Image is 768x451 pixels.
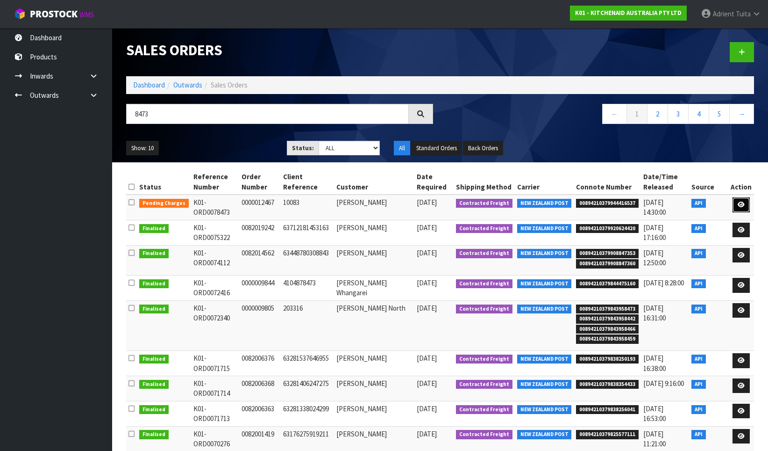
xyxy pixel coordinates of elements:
[576,355,639,364] span: 00894210379838250193
[456,199,512,208] span: Contracted Freight
[517,224,572,233] span: NEW ZEALAND POST
[576,380,639,389] span: 00894210379838354433
[191,276,240,301] td: K01-ORD0072416
[643,223,666,242] span: [DATE] 17:16:00
[456,405,512,415] span: Contracted Freight
[691,305,706,314] span: API
[191,401,240,426] td: K01-ORD0071713
[239,245,280,275] td: 0082014562
[417,429,437,438] span: [DATE]
[139,355,169,364] span: Finalised
[643,304,666,322] span: [DATE] 16:31:00
[239,169,280,195] th: Order Number
[334,245,414,275] td: [PERSON_NAME]
[576,405,639,415] span: 00894210379838256041
[292,144,314,152] strong: Status:
[239,276,280,301] td: 0000009844
[691,199,706,208] span: API
[394,141,410,156] button: All
[456,305,512,314] span: Contracted Freight
[517,430,572,439] span: NEW ZEALAND POST
[126,42,433,58] h1: Sales Orders
[411,141,462,156] button: Standard Orders
[126,104,409,124] input: Search sales orders
[281,220,334,245] td: 63712181453163
[334,351,414,376] td: [PERSON_NAME]
[728,169,754,195] th: Action
[576,335,639,344] span: 00894210379843958459
[575,9,682,17] strong: K01 - KITCHENAID AUSTRALIA PTY LTD
[574,169,641,195] th: Connote Number
[239,195,280,220] td: 0000012467
[713,9,734,18] span: Adrient
[691,355,706,364] span: API
[517,355,572,364] span: NEW ZEALAND POST
[576,224,639,233] span: 00894210379920624420
[191,169,240,195] th: Reference Number
[239,401,280,426] td: 0082006363
[517,279,572,289] span: NEW ZEALAND POST
[736,9,751,18] span: Tuita
[139,199,189,208] span: Pending Charges
[647,104,668,124] a: 2
[173,80,202,89] a: Outwards
[281,245,334,275] td: 63448780308843
[239,376,280,401] td: 0082006368
[691,249,706,258] span: API
[709,104,730,124] a: 5
[576,325,639,334] span: 00894210379843958466
[417,223,437,232] span: [DATE]
[576,199,639,208] span: 00894210379944416537
[417,278,437,287] span: [DATE]
[137,169,191,195] th: Status
[517,305,572,314] span: NEW ZEALAND POST
[463,141,503,156] button: Back Orders
[133,80,165,89] a: Dashboard
[191,220,240,245] td: K01-ORD0075322
[576,430,639,439] span: 00894210379825577111
[515,169,574,195] th: Carrier
[691,224,706,233] span: API
[239,300,280,350] td: 0000009805
[334,195,414,220] td: [PERSON_NAME]
[517,380,572,389] span: NEW ZEALAND POST
[281,376,334,401] td: 63281406247275
[191,195,240,220] td: K01-ORD0078473
[570,6,687,21] a: K01 - KITCHENAID AUSTRALIA PTY LTD
[641,169,690,195] th: Date/Time Released
[454,169,515,195] th: Shipping Method
[126,141,159,156] button: Show: 10
[334,169,414,195] th: Customer
[668,104,689,124] a: 3
[139,430,169,439] span: Finalised
[334,376,414,401] td: [PERSON_NAME]
[281,401,334,426] td: 63281338024299
[643,278,684,287] span: [DATE] 8:28:00
[576,279,639,289] span: 00894210379844475160
[334,220,414,245] td: [PERSON_NAME]
[139,279,169,289] span: Finalised
[456,224,512,233] span: Contracted Freight
[139,249,169,258] span: Finalised
[576,305,639,314] span: 00894210379843958473
[691,279,706,289] span: API
[334,276,414,301] td: [PERSON_NAME] Whangarei
[239,220,280,245] td: 0082019242
[576,249,639,258] span: 00894210379908847353
[281,351,334,376] td: 63281537646955
[281,169,334,195] th: Client Reference
[414,169,454,195] th: Date Required
[576,259,639,269] span: 00894210379908847360
[602,104,627,124] a: ←
[239,351,280,376] td: 0082006376
[517,199,572,208] span: NEW ZEALAND POST
[417,248,437,257] span: [DATE]
[517,249,572,258] span: NEW ZEALAND POST
[417,198,437,207] span: [DATE]
[643,354,666,372] span: [DATE] 16:38:00
[139,305,169,314] span: Finalised
[281,300,334,350] td: 203316
[334,300,414,350] td: [PERSON_NAME] North
[281,276,334,301] td: 4104878473
[691,430,706,439] span: API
